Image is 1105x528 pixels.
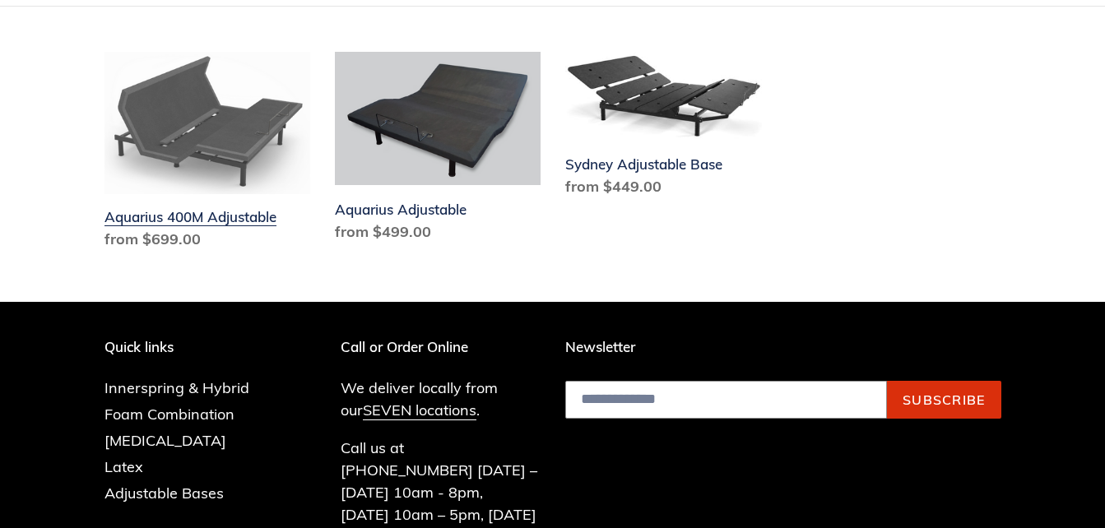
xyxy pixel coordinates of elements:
[565,381,887,419] input: Email address
[903,391,986,408] span: Subscribe
[363,401,476,420] a: SEVEN locations
[104,405,234,424] a: Foam Combination
[104,484,224,503] a: Adjustable Bases
[341,377,541,421] p: We deliver locally from our .
[565,339,1001,355] p: Newsletter
[887,381,1001,419] button: Subscribe
[341,339,541,355] p: Call or Order Online
[104,339,274,355] p: Quick links
[104,52,310,257] a: Aquarius 400M Adjustable
[565,52,771,204] a: Sydney Adjustable Base
[104,457,143,476] a: Latex
[335,52,541,248] a: Aquarius Adjustable
[104,431,226,450] a: [MEDICAL_DATA]
[104,378,249,397] a: Innerspring & Hybrid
